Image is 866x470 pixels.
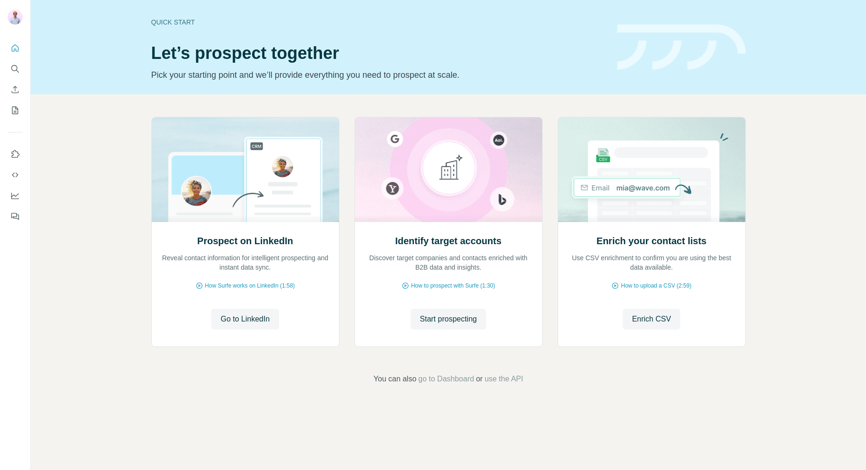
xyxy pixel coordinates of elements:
[621,281,691,290] span: How to upload a CSV (2:59)
[8,60,23,77] button: Search
[476,373,483,385] span: or
[364,253,533,272] p: Discover target companies and contacts enriched with B2B data and insights.
[568,253,736,272] p: Use CSV enrichment to confirm you are using the best data available.
[151,44,606,63] h1: Let’s prospect together
[151,68,606,82] p: Pick your starting point and we’ll provide everything you need to prospect at scale.
[8,102,23,119] button: My lists
[161,253,330,272] p: Reveal contact information for intelligent prospecting and instant data sync.
[617,25,746,70] img: banner
[373,373,416,385] span: You can also
[596,234,706,247] h2: Enrich your contact lists
[8,9,23,25] img: Avatar
[221,313,270,325] span: Go to LinkedIn
[623,309,681,330] button: Enrich CSV
[420,313,477,325] span: Start prospecting
[151,17,606,27] div: Quick start
[8,146,23,163] button: Use Surfe on LinkedIn
[197,234,293,247] h2: Prospect on LinkedIn
[205,281,295,290] span: How Surfe works on LinkedIn (1:58)
[411,309,487,330] button: Start prospecting
[8,81,23,98] button: Enrich CSV
[8,40,23,57] button: Quick start
[8,187,23,204] button: Dashboard
[485,373,523,385] button: use the API
[395,234,502,247] h2: Identify target accounts
[8,166,23,183] button: Use Surfe API
[418,373,474,385] button: go to Dashboard
[355,117,543,222] img: Identify target accounts
[8,208,23,225] button: Feedback
[558,117,746,222] img: Enrich your contact lists
[632,313,671,325] span: Enrich CSV
[411,281,495,290] span: How to prospect with Surfe (1:30)
[151,117,339,222] img: Prospect on LinkedIn
[211,309,279,330] button: Go to LinkedIn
